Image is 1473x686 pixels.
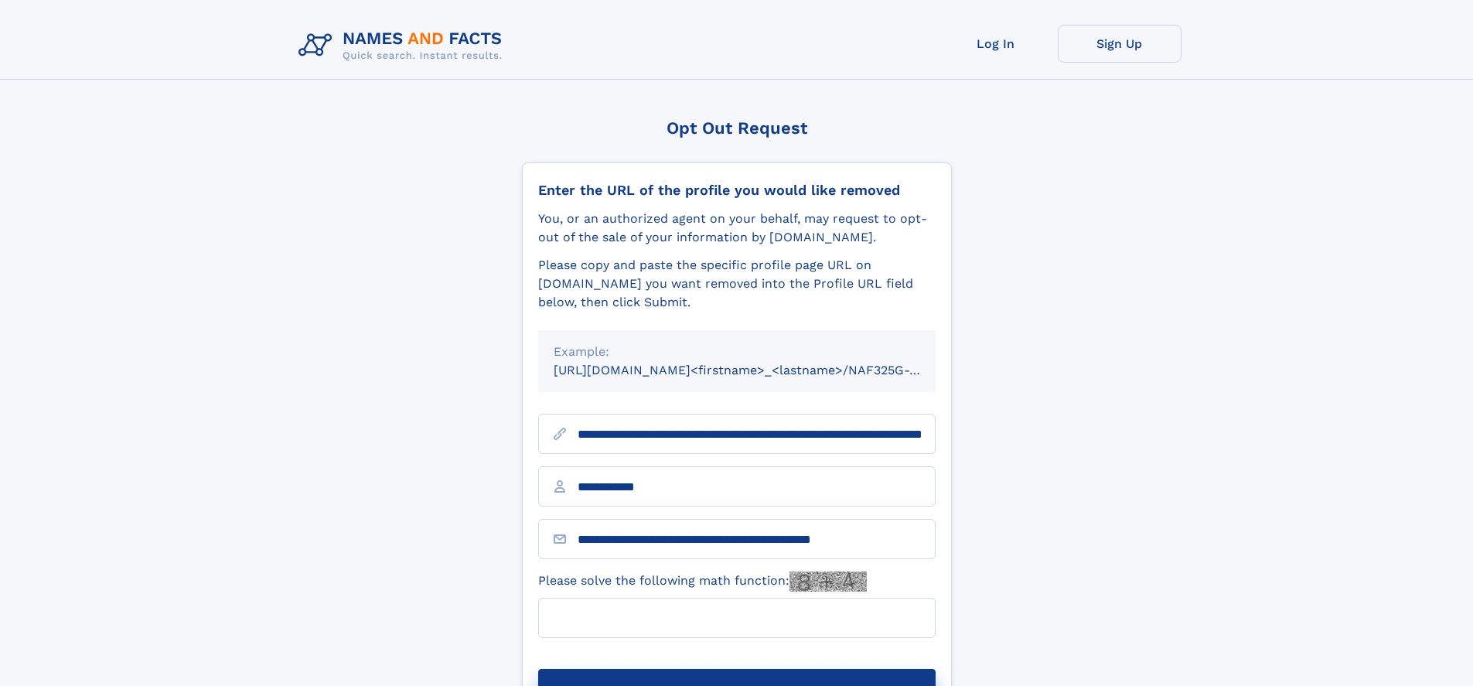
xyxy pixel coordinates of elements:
[538,572,867,592] label: Please solve the following math function:
[554,363,965,377] small: [URL][DOMAIN_NAME]<firstname>_<lastname>/NAF325G-xxxxxxxx
[554,343,920,361] div: Example:
[538,210,936,247] div: You, or an authorized agent on your behalf, may request to opt-out of the sale of your informatio...
[934,25,1058,63] a: Log In
[1058,25,1181,63] a: Sign Up
[538,256,936,312] div: Please copy and paste the specific profile page URL on [DOMAIN_NAME] you want removed into the Pr...
[292,25,515,67] img: Logo Names and Facts
[522,118,952,138] div: Opt Out Request
[538,182,936,199] div: Enter the URL of the profile you would like removed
